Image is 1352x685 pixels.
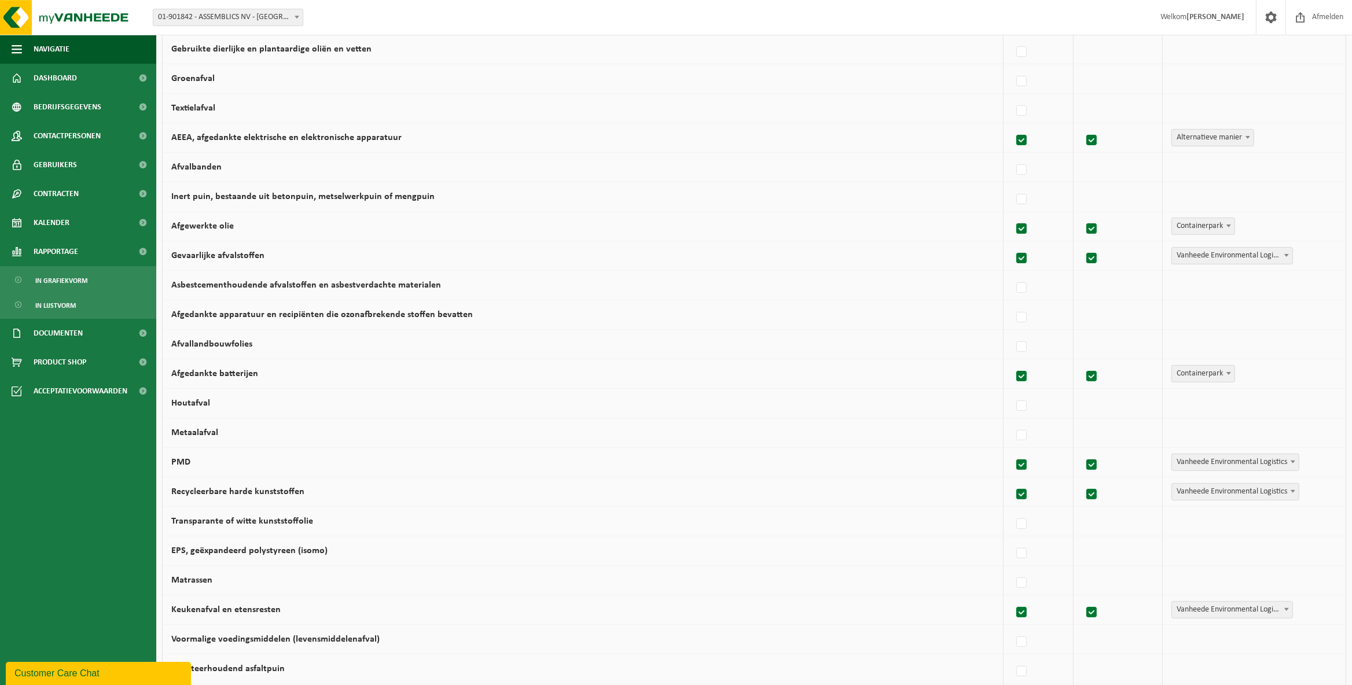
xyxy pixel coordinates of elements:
[35,294,76,316] span: In lijstvorm
[1171,454,1299,471] span: Vanheede Environmental Logistics
[6,660,193,685] iframe: chat widget
[171,45,372,54] label: Gebruikte dierlijke en plantaardige oliën en vetten
[34,377,127,406] span: Acceptatievoorwaarden
[171,222,234,231] label: Afgewerkte olie
[1171,129,1254,146] span: Alternatieve manier
[171,310,473,319] label: Afgedankte apparatuur en recipiënten die ozonafbrekende stoffen bevatten
[171,635,380,644] label: Voormalige voedingsmiddelen (levensmiddelenafval)
[1171,218,1235,235] span: Containerpark
[171,458,190,467] label: PMD
[1172,130,1254,146] span: Alternatieve manier
[171,340,252,349] label: Afvallandbouwfolies
[171,664,285,673] label: Niet-teerhoudend asfaltpuin
[153,9,303,25] span: 01-901842 - ASSEMBLICS NV - HARELBEKE
[171,133,402,142] label: AEEA, afgedankte elektrische en elektronische apparatuur
[1172,248,1292,264] span: Vanheede Environmental Logistics
[171,576,212,585] label: Matrassen
[1172,602,1292,618] span: Vanheede Environmental Logistics
[34,150,77,179] span: Gebruikers
[171,281,441,290] label: Asbestcementhoudende afvalstoffen en asbestverdachte materialen
[1171,483,1299,500] span: Vanheede Environmental Logistics
[1172,484,1299,500] span: Vanheede Environmental Logistics
[171,487,304,496] label: Recycleerbare harde kunststoffen
[35,270,87,292] span: In grafiekvorm
[3,294,153,316] a: In lijstvorm
[3,269,153,291] a: In grafiekvorm
[171,251,264,260] label: Gevaarlijke afvalstoffen
[34,93,101,121] span: Bedrijfsgegevens
[171,163,222,172] label: Afvalbanden
[171,399,210,408] label: Houtafval
[34,121,101,150] span: Contactpersonen
[171,428,218,437] label: Metaalafval
[34,179,79,208] span: Contracten
[34,64,77,93] span: Dashboard
[171,74,215,83] label: Groenafval
[34,348,86,377] span: Product Shop
[171,104,215,113] label: Textielafval
[1172,366,1235,382] span: Containerpark
[34,35,69,64] span: Navigatie
[171,517,313,526] label: Transparante of witte kunststoffolie
[34,319,83,348] span: Documenten
[1171,247,1293,264] span: Vanheede Environmental Logistics
[153,9,303,26] span: 01-901842 - ASSEMBLICS NV - HARELBEKE
[1171,601,1293,618] span: Vanheede Environmental Logistics
[1171,365,1235,382] span: Containerpark
[1172,454,1299,470] span: Vanheede Environmental Logistics
[1172,218,1235,234] span: Containerpark
[34,237,78,266] span: Rapportage
[171,546,328,555] label: EPS, geëxpandeerd polystyreen (isomo)
[34,208,69,237] span: Kalender
[171,192,435,201] label: Inert puin, bestaande uit betonpuin, metselwerkpuin of mengpuin
[171,369,258,378] label: Afgedankte batterijen
[1186,13,1244,21] strong: [PERSON_NAME]
[171,605,281,614] label: Keukenafval en etensresten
